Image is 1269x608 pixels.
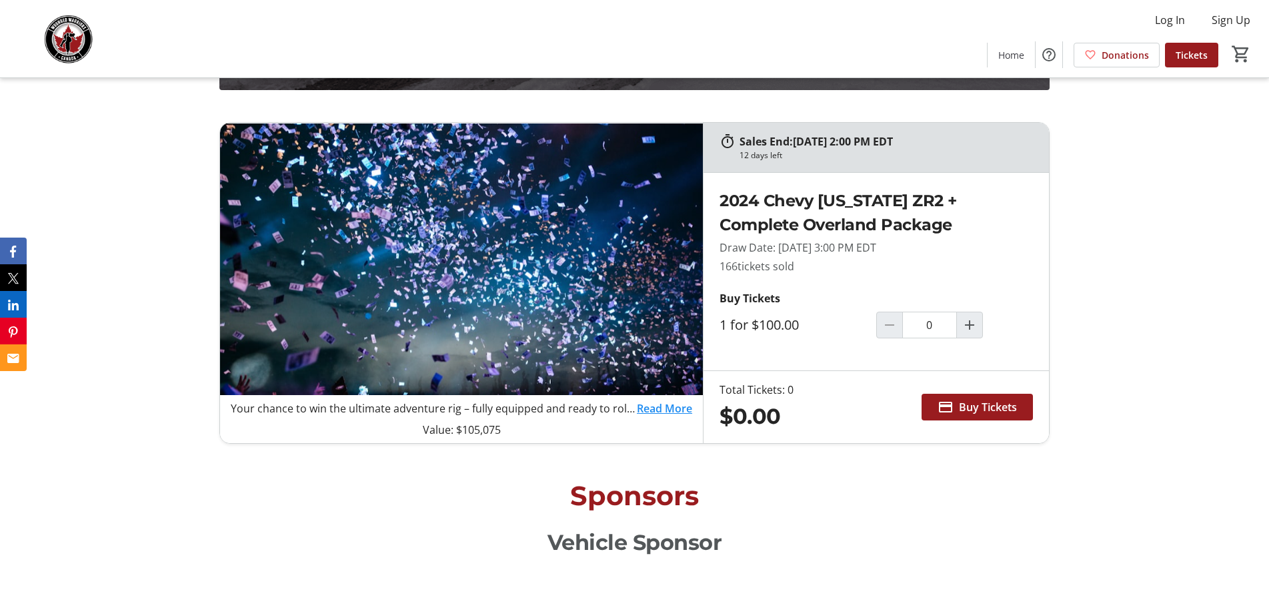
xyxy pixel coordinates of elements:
[1165,43,1218,67] a: Tickets
[740,134,793,149] span: Sales End:
[793,134,893,149] span: [DATE] 2:00 PM EDT
[1102,48,1149,62] span: Donations
[720,258,1033,274] p: 166 tickets sold
[1229,42,1253,66] button: Cart
[959,399,1017,415] span: Buy Tickets
[219,476,1050,516] div: Sponsors
[720,317,799,333] label: 1 for $100.00
[720,291,780,306] strong: Buy Tickets
[922,394,1033,420] button: Buy Tickets
[220,123,703,395] img: 2024 Chevy Colorado ZR2 + Complete Overland Package
[1074,43,1160,67] a: Donations
[1212,12,1250,28] span: Sign Up
[1155,12,1185,28] span: Log In
[720,382,794,398] div: Total Tickets: 0
[219,527,1050,559] p: Vehicle Sponsor
[231,400,637,416] p: Your chance to win the ultimate adventure rig – fully equipped and ready to roll. This [US_STATE]...
[998,48,1024,62] span: Home
[720,240,1033,256] p: Draw Date: [DATE] 3:00 PM EDT
[1201,9,1261,31] button: Sign Up
[988,43,1035,67] a: Home
[637,400,692,416] a: Read More
[1176,48,1208,62] span: Tickets
[720,189,1033,237] h2: 2024 Chevy [US_STATE] ZR2 + Complete Overland Package
[1144,9,1196,31] button: Log In
[1036,41,1062,68] button: Help
[231,422,692,438] p: Value: $105,075
[957,312,982,338] button: Increment by one
[720,400,794,432] div: $0.00
[740,149,782,162] div: 12 days left
[8,5,127,72] img: Wounded Warriors Canada 's Logo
